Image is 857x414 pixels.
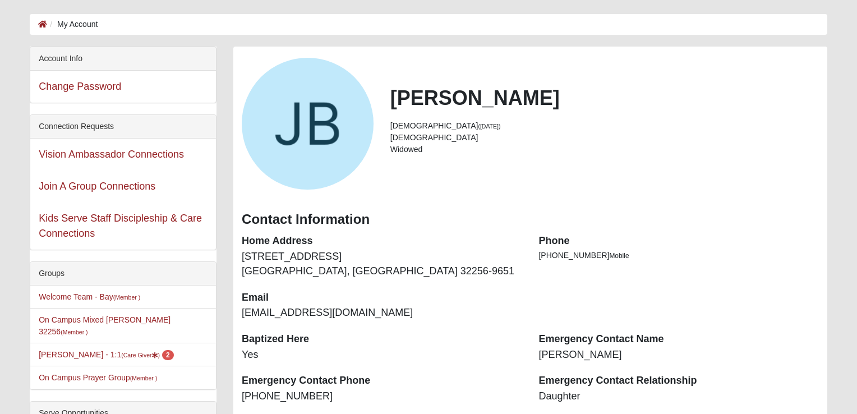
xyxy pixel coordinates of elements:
[130,375,157,381] small: (Member )
[538,332,818,347] dt: Emergency Contact Name
[39,350,173,359] a: [PERSON_NAME] - 1:1(Care Giver) 2
[242,374,522,388] dt: Emergency Contact Phone
[242,234,522,249] dt: Home Address
[242,250,522,278] dd: [STREET_ADDRESS] [GEOGRAPHIC_DATA], [GEOGRAPHIC_DATA] 32256-9651
[242,389,522,404] dd: [PHONE_NUMBER]
[242,332,522,347] dt: Baptized Here
[30,47,216,71] div: Account Info
[390,132,819,144] li: [DEMOGRAPHIC_DATA]
[39,181,155,192] a: Join A Group Connections
[121,352,160,358] small: (Care Giver )
[538,348,818,362] dd: [PERSON_NAME]
[242,211,819,228] h3: Contact Information
[39,373,157,382] a: On Campus Prayer Group(Member )
[39,81,121,92] a: Change Password
[39,149,184,160] a: Vision Ambassador Connections
[162,350,174,360] span: number of pending members
[538,234,818,249] dt: Phone
[113,294,140,301] small: (Member )
[30,262,216,286] div: Groups
[61,329,87,335] small: (Member )
[390,144,819,155] li: Widowed
[390,86,819,110] h2: [PERSON_NAME]
[538,389,818,404] dd: Daughter
[242,348,522,362] dd: Yes
[39,292,140,301] a: Welcome Team - Bay(Member )
[39,213,202,239] a: Kids Serve Staff Discipleship & Care Connections
[30,115,216,139] div: Connection Requests
[538,250,818,261] li: [PHONE_NUMBER]
[609,252,629,260] span: Mobile
[390,120,819,132] li: [DEMOGRAPHIC_DATA]
[242,117,374,128] a: View Fullsize Photo
[538,374,818,388] dt: Emergency Contact Relationship
[478,123,500,130] small: ([DATE])
[242,291,522,305] dt: Email
[39,315,171,336] a: On Campus Mixed [PERSON_NAME] 32256(Member )
[242,306,522,320] dd: [EMAIL_ADDRESS][DOMAIN_NAME]
[47,19,98,30] li: My Account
